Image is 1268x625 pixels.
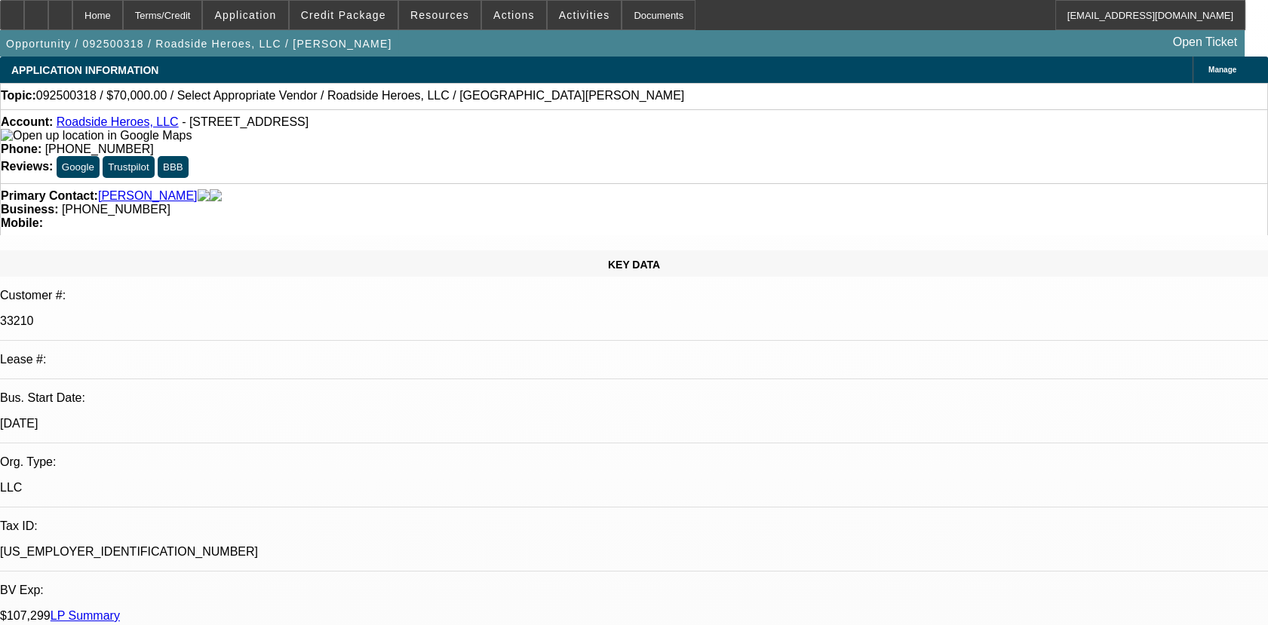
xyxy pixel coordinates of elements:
[1,129,192,142] img: Open up location in Google Maps
[103,156,154,178] button: Trustpilot
[1,216,43,229] strong: Mobile:
[1,142,41,155] strong: Phone:
[182,115,309,128] span: - [STREET_ADDRESS]
[608,259,660,271] span: KEY DATA
[290,1,398,29] button: Credit Package
[36,89,684,103] span: 092500318 / $70,000.00 / Select Appropriate Vendor / Roadside Heroes, LLC / [GEOGRAPHIC_DATA][PER...
[158,156,189,178] button: BBB
[1,129,192,142] a: View Google Maps
[1,203,58,216] strong: Business:
[1,89,36,103] strong: Topic:
[6,38,392,50] span: Opportunity / 092500318 / Roadside Heroes, LLC / [PERSON_NAME]
[1208,66,1236,74] span: Manage
[210,189,222,203] img: linkedin-icon.png
[301,9,386,21] span: Credit Package
[493,9,535,21] span: Actions
[559,9,610,21] span: Activities
[198,189,210,203] img: facebook-icon.png
[203,1,287,29] button: Application
[51,609,120,622] a: LP Summary
[62,203,170,216] span: [PHONE_NUMBER]
[57,115,179,128] a: Roadside Heroes, LLC
[45,142,154,155] span: [PHONE_NUMBER]
[548,1,622,29] button: Activities
[482,1,546,29] button: Actions
[214,9,276,21] span: Application
[1167,29,1243,55] a: Open Ticket
[1,160,53,173] strong: Reviews:
[1,189,98,203] strong: Primary Contact:
[399,1,480,29] button: Resources
[98,189,198,203] a: [PERSON_NAME]
[410,9,469,21] span: Resources
[1,115,53,128] strong: Account:
[57,156,100,178] button: Google
[11,64,158,76] span: APPLICATION INFORMATION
